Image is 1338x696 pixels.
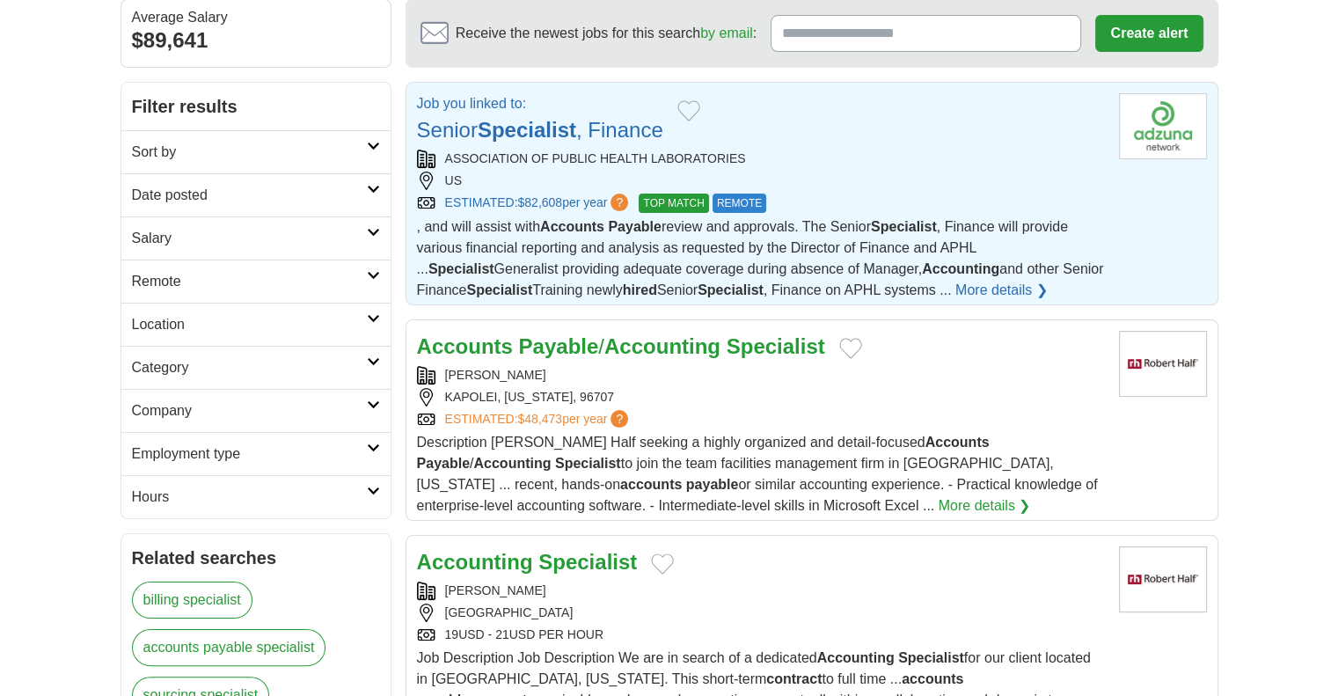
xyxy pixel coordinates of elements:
h2: Remote [132,271,367,292]
strong: Accounting [604,334,720,358]
a: More details ❯ [955,280,1048,301]
a: Hours [121,475,391,518]
strong: Specialist [538,550,637,574]
p: Job you linked to: [417,93,663,114]
a: by email [700,26,753,40]
div: 19USD - 21USD PER HOUR [417,626,1105,644]
a: Company [121,389,391,432]
strong: contract [766,671,822,686]
strong: Accounts [540,219,604,234]
strong: Specialist [727,334,825,358]
h2: Location [132,314,367,335]
strong: accounts [620,477,682,492]
span: ? [611,410,628,428]
a: Date posted [121,173,391,216]
div: $89,641 [132,25,380,56]
h2: Sort by [132,142,367,163]
a: Category [121,346,391,389]
h2: Employment type [132,443,367,465]
h2: Related searches [132,545,380,571]
strong: payable [686,477,739,492]
a: [PERSON_NAME] [445,368,546,382]
img: Company logo [1119,93,1207,159]
button: Add to favorite jobs [677,100,700,121]
span: ? [611,194,628,211]
strong: Specialist [698,282,764,297]
span: TOP MATCH [639,194,708,213]
strong: Accounting [922,261,999,276]
strong: Accounts [417,334,513,358]
strong: Payable [519,334,599,358]
button: Create alert [1095,15,1203,52]
strong: Accounting [417,550,533,574]
button: Add to favorite jobs [651,553,674,575]
h2: Company [132,400,367,421]
span: Receive the newest jobs for this search : [456,23,757,44]
a: Accounts Payable/Accounting Specialist [417,334,825,358]
img: Robert Half logo [1119,331,1207,397]
button: Add to favorite jobs [839,338,862,359]
strong: Specialist [555,456,621,471]
strong: Payable [417,456,470,471]
h2: Filter results [121,83,391,130]
a: [PERSON_NAME] [445,583,546,597]
a: Location [121,303,391,346]
div: Average Salary [132,11,380,25]
strong: hired [623,282,657,297]
a: Remote [121,260,391,303]
span: $82,608 [517,195,562,209]
div: [GEOGRAPHIC_DATA] [417,604,1105,622]
a: ESTIMATED:$48,473per year? [445,410,632,429]
span: $48,473 [517,412,562,426]
a: SeniorSpecialist, Finance [417,118,663,142]
a: More details ❯ [939,495,1031,517]
strong: Specialist [871,219,937,234]
a: Sort by [121,130,391,173]
a: billing specialist [132,582,252,619]
h2: Hours [132,487,367,508]
strong: Payable [608,219,661,234]
strong: Specialist [898,650,964,665]
span: Description [PERSON_NAME] Half seeking a highly organized and detail-focused / to join the team f... [417,435,1098,513]
a: ESTIMATED:$82,608per year? [445,194,632,213]
a: Accounting Specialist [417,550,638,574]
strong: Accounts [925,435,990,450]
a: Employment type [121,432,391,475]
h2: Date posted [132,185,367,206]
strong: Accounting [473,456,551,471]
img: Robert Half logo [1119,546,1207,612]
strong: Specialist [478,118,576,142]
strong: Specialist [466,282,532,297]
a: Salary [121,216,391,260]
div: KAPOLEI, [US_STATE], 96707 [417,388,1105,407]
span: REMOTE [713,194,766,213]
h2: Category [132,357,367,378]
span: , and will assist with review and approvals. The Senior , Finance will provide various financial ... [417,219,1104,297]
div: US [417,172,1105,190]
strong: Accounting [817,650,895,665]
div: ASSOCIATION OF PUBLIC HEALTH LABORATORIES [417,150,1105,168]
strong: accounts [902,671,963,686]
a: accounts payable specialist [132,629,326,666]
h2: Salary [132,228,367,249]
strong: Specialist [428,261,494,276]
